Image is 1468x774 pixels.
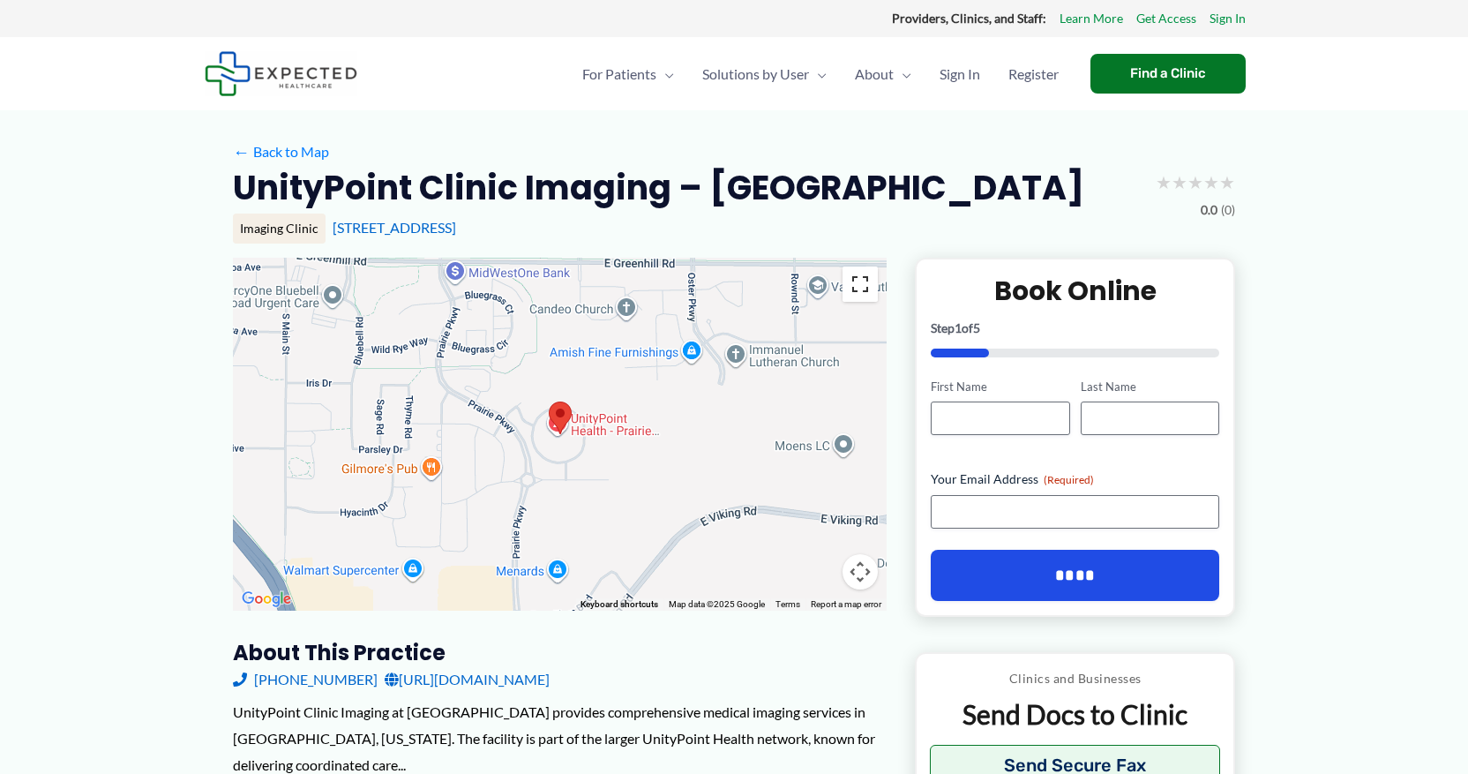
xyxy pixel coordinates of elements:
a: Learn More [1060,7,1123,30]
span: ★ [1203,166,1219,199]
p: Send Docs to Clinic [930,697,1220,732]
a: Report a map error [811,599,881,609]
a: Open this area in Google Maps (opens a new window) [237,588,296,611]
span: 5 [973,320,980,335]
p: Clinics and Businesses [930,667,1220,690]
span: ← [233,143,250,160]
a: [STREET_ADDRESS] [333,219,456,236]
span: For Patients [582,43,656,105]
span: Solutions by User [702,43,809,105]
button: Toggle fullscreen view [843,267,878,302]
span: 1 [955,320,962,335]
h2: UnityPoint Clinic Imaging – [GEOGRAPHIC_DATA] [233,166,1084,209]
button: Map camera controls [843,554,878,590]
img: Expected Healthcare Logo - side, dark font, small [205,51,357,96]
button: Keyboard shortcuts [580,598,658,611]
label: Your Email Address [931,470,1219,488]
a: [URL][DOMAIN_NAME] [385,666,550,693]
nav: Primary Site Navigation [568,43,1073,105]
span: 0.0 [1201,199,1217,222]
span: About [855,43,894,105]
strong: Providers, Clinics, and Staff: [892,11,1046,26]
a: [PHONE_NUMBER] [233,666,378,693]
span: Menu Toggle [809,43,827,105]
span: (0) [1221,199,1235,222]
a: For PatientsMenu Toggle [568,43,688,105]
a: Sign In [925,43,994,105]
a: Get Access [1136,7,1196,30]
div: Imaging Clinic [233,214,326,244]
a: ←Back to Map [233,139,329,165]
span: Map data ©2025 Google [669,599,765,609]
a: Solutions by UserMenu Toggle [688,43,841,105]
span: ★ [1219,166,1235,199]
span: (Required) [1044,473,1094,486]
a: Find a Clinic [1090,54,1246,94]
a: Sign In [1210,7,1246,30]
a: AboutMenu Toggle [841,43,925,105]
span: Menu Toggle [894,43,911,105]
span: ★ [1187,166,1203,199]
h3: About this practice [233,639,887,666]
img: Google [237,588,296,611]
span: Register [1008,43,1059,105]
label: First Name [931,379,1069,395]
label: Last Name [1081,379,1219,395]
span: ★ [1172,166,1187,199]
span: ★ [1156,166,1172,199]
span: Menu Toggle [656,43,674,105]
span: Sign In [940,43,980,105]
a: Terms (opens in new tab) [775,599,800,609]
p: Step of [931,322,1219,334]
h2: Book Online [931,274,1219,308]
a: Register [994,43,1073,105]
